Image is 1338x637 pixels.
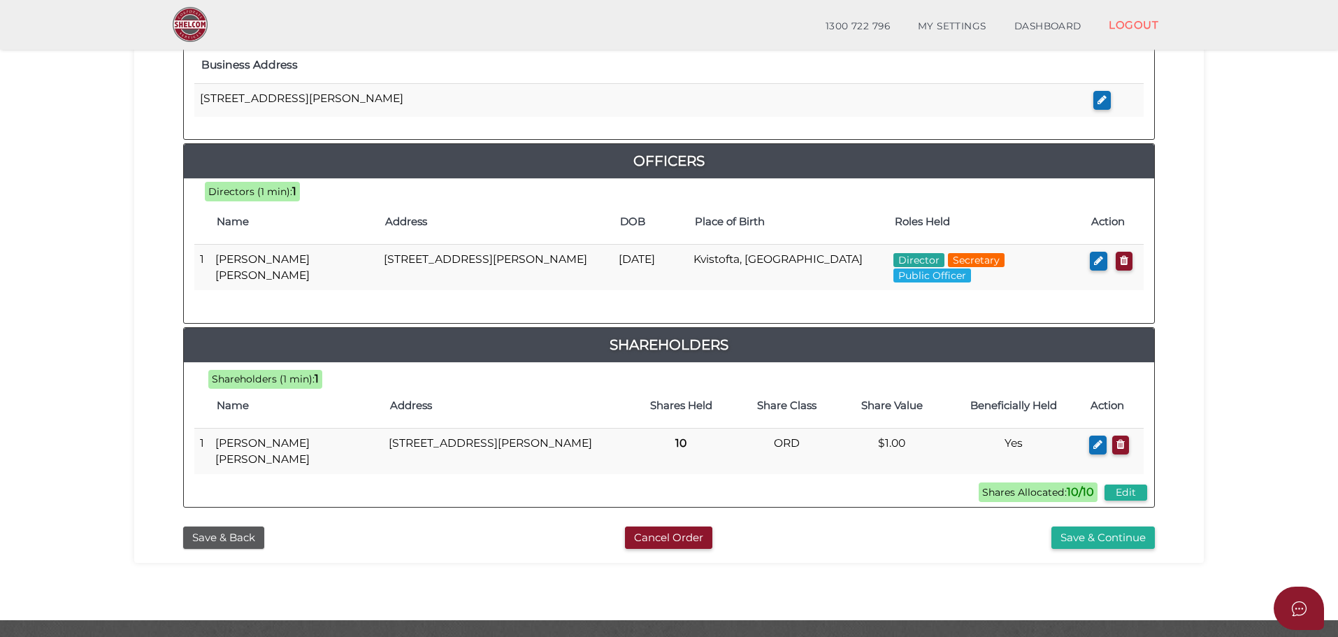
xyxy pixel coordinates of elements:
h4: Address [385,216,606,228]
span: Director [893,253,944,267]
td: Yes [944,429,1084,474]
span: Directors (1 min): [208,185,292,198]
h4: Address [390,400,621,412]
span: Shares Allocated: [979,482,1098,502]
a: MY SETTINGS [904,13,1000,41]
td: [STREET_ADDRESS][PERSON_NAME] [378,245,613,290]
button: Open asap [1274,587,1324,630]
a: Officers [184,150,1154,172]
h4: Roles Held [895,216,1077,228]
td: ORD [734,429,839,474]
button: Save & Continue [1051,527,1155,550]
h4: Place of Birth [695,216,882,228]
a: DASHBOARD [1000,13,1095,41]
td: [STREET_ADDRESS][PERSON_NAME] [194,84,1088,117]
h4: Beneficially Held [951,400,1077,412]
td: $1.00 [840,429,944,474]
td: [PERSON_NAME] [PERSON_NAME] [210,429,383,474]
th: Business Address [194,47,1088,84]
h4: Share Value [847,400,937,412]
span: Shareholders (1 min): [212,373,315,385]
span: Public Officer [893,269,971,282]
h4: Name [217,400,376,412]
h4: Shares Held [635,400,727,412]
b: 10/10 [1067,485,1094,499]
td: [STREET_ADDRESS][PERSON_NAME] [383,429,628,474]
td: [DATE] [613,245,688,290]
b: 1 [315,372,319,385]
b: 1 [292,185,296,198]
button: Save & Back [183,527,264,550]
td: [PERSON_NAME] [PERSON_NAME] [210,245,378,290]
td: 1 [194,429,210,474]
td: 1 [194,245,210,290]
h4: DOB [620,216,681,228]
a: 1300 722 796 [812,13,904,41]
a: LOGOUT [1095,10,1172,39]
h4: Action [1091,216,1137,228]
button: Cancel Order [625,527,712,550]
span: Secretary [948,253,1005,267]
button: Edit [1105,485,1147,501]
h4: Action [1091,400,1137,412]
a: Shareholders [184,334,1154,356]
h4: Name [217,216,371,228]
td: Kvistofta, [GEOGRAPHIC_DATA] [688,245,889,290]
h4: Share Class [741,400,832,412]
b: 10 [675,436,686,450]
